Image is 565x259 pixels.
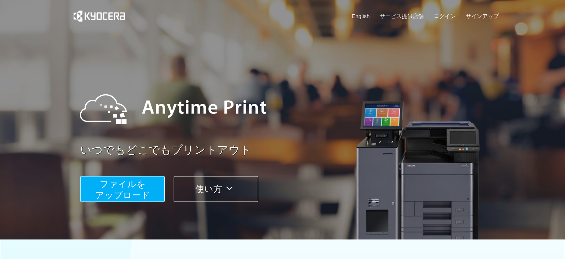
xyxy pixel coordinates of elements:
span: ファイルを ​​アップロード [95,179,150,200]
a: サインアップ [466,12,499,20]
a: ログイン [434,12,456,20]
a: サービス提供店舗 [380,12,424,20]
a: いつでもどこでもプリントアウト [80,142,503,158]
button: ファイルを​​アップロード [80,176,165,202]
a: English [352,12,370,20]
button: 使い方 [174,176,258,202]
